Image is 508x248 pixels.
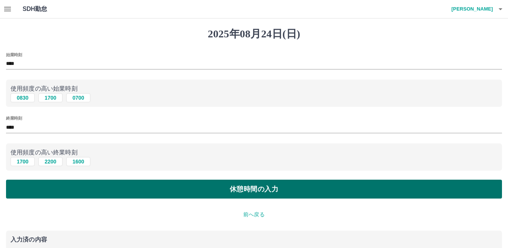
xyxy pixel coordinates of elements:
p: 入力済の内容 [11,237,497,243]
p: 使用頻度の高い終業時刻 [11,148,497,157]
h1: 2025年08月24日(日) [6,28,502,40]
button: 2200 [38,157,63,166]
button: 1600 [66,157,90,166]
button: 0830 [11,93,35,102]
p: 使用頻度の高い始業時刻 [11,84,497,93]
label: 始業時刻 [6,52,22,57]
button: 0700 [66,93,90,102]
button: 1700 [38,93,63,102]
button: 休憩時間の入力 [6,180,502,199]
button: 1700 [11,157,35,166]
label: 終業時刻 [6,116,22,121]
p: 前へ戻る [6,211,502,219]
